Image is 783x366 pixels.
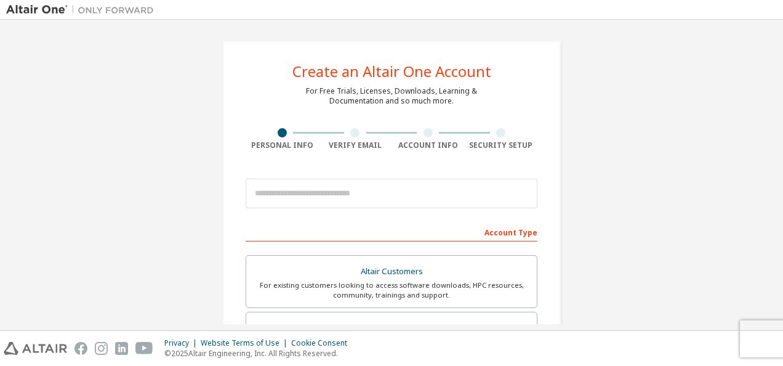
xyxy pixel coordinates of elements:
img: instagram.svg [95,342,108,355]
div: Privacy [164,338,201,348]
div: Cookie Consent [291,338,355,348]
div: Website Terms of Use [201,338,291,348]
p: © 2025 Altair Engineering, Inc. All Rights Reserved. [164,348,355,359]
img: facebook.svg [74,342,87,355]
div: Create an Altair One Account [292,64,491,79]
div: Students [254,320,529,337]
div: Verify Email [319,140,392,150]
img: youtube.svg [135,342,153,355]
div: For Free Trials, Licenses, Downloads, Learning & Documentation and so much more. [306,86,477,106]
div: Account Type [246,222,537,242]
img: linkedin.svg [115,342,128,355]
div: Account Info [391,140,465,150]
img: altair_logo.svg [4,342,67,355]
img: Altair One [6,4,160,16]
div: For existing customers looking to access software downloads, HPC resources, community, trainings ... [254,280,529,300]
div: Personal Info [246,140,319,150]
div: Security Setup [465,140,538,150]
div: Altair Customers [254,263,529,280]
